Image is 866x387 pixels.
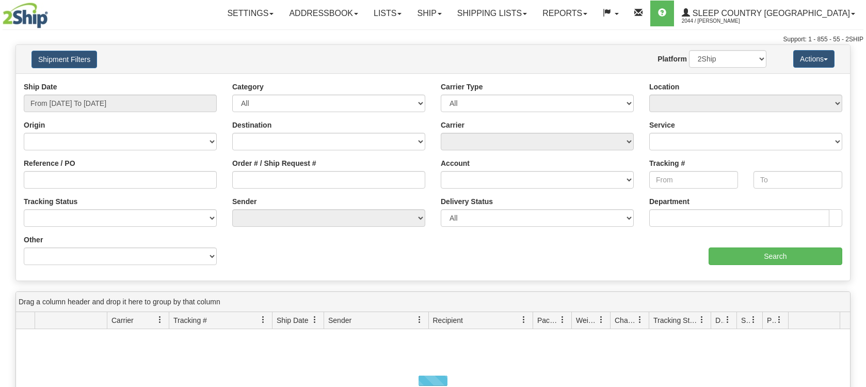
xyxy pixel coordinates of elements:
[615,315,636,326] span: Charge
[441,120,464,130] label: Carrier
[441,82,483,92] label: Carrier Type
[24,120,45,130] label: Origin
[631,311,649,329] a: Charge filter column settings
[24,82,57,92] label: Ship Date
[441,196,493,207] label: Delivery Status
[592,311,610,329] a: Weight filter column settings
[771,311,788,329] a: Pickup Status filter column settings
[31,51,97,68] button: Shipment Filters
[535,1,595,26] a: Reports
[173,315,207,326] span: Tracking #
[24,235,43,245] label: Other
[554,311,571,329] a: Packages filter column settings
[719,311,736,329] a: Delivery Status filter column settings
[753,171,842,189] input: To
[328,315,351,326] span: Sender
[690,9,850,18] span: Sleep Country [GEOGRAPHIC_DATA]
[232,120,271,130] label: Destination
[254,311,272,329] a: Tracking # filter column settings
[537,315,559,326] span: Packages
[441,158,470,168] label: Account
[16,292,850,312] div: grid grouping header
[709,247,842,265] input: Search
[409,1,449,26] a: Ship
[649,171,738,189] input: From
[576,315,598,326] span: Weight
[111,315,134,326] span: Carrier
[715,315,724,326] span: Delivery Status
[649,120,675,130] label: Service
[219,1,281,26] a: Settings
[767,315,776,326] span: Pickup Status
[653,315,698,326] span: Tracking Status
[649,158,685,168] label: Tracking #
[24,158,75,168] label: Reference / PO
[745,311,762,329] a: Shipment Issues filter column settings
[741,315,750,326] span: Shipment Issues
[277,315,308,326] span: Ship Date
[793,50,835,68] button: Actions
[24,196,77,207] label: Tracking Status
[842,141,865,246] iframe: chat widget
[151,311,169,329] a: Carrier filter column settings
[515,311,533,329] a: Recipient filter column settings
[281,1,366,26] a: Addressbook
[657,54,687,64] label: Platform
[411,311,428,329] a: Sender filter column settings
[232,158,316,168] label: Order # / Ship Request #
[232,82,264,92] label: Category
[3,35,863,44] div: Support: 1 - 855 - 55 - 2SHIP
[366,1,409,26] a: Lists
[232,196,256,207] label: Sender
[450,1,535,26] a: Shipping lists
[3,3,48,28] img: logo2044.jpg
[649,82,679,92] label: Location
[682,16,759,26] span: 2044 / [PERSON_NAME]
[433,315,463,326] span: Recipient
[674,1,863,26] a: Sleep Country [GEOGRAPHIC_DATA] 2044 / [PERSON_NAME]
[649,196,689,207] label: Department
[693,311,711,329] a: Tracking Status filter column settings
[306,311,324,329] a: Ship Date filter column settings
